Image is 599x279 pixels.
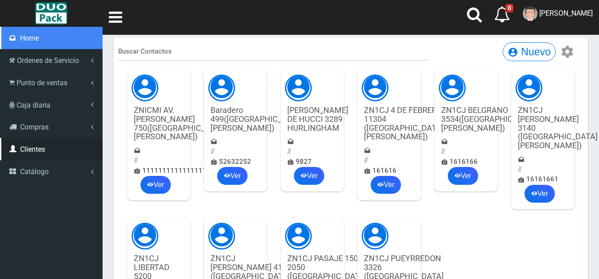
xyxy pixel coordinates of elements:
[521,46,550,58] span: Nuevo
[211,157,217,167] i: badge
[132,230,158,241] span: account_circle
[362,230,388,241] span: account_circle
[20,145,45,154] span: Clientes
[35,2,67,25] img: Logo grande
[285,82,312,92] span: account_circle
[285,230,312,241] span: account_circle
[450,158,478,166] span: 1616166
[558,45,577,59] button: settings
[364,106,444,141] h4: ZN1CJ 4 DE FEBRERO 11304 ([GEOGRAPHIC_DATA][PERSON_NAME])
[441,137,448,147] i: drafts
[560,45,574,59] span: settings
[287,157,294,167] i: badge
[134,106,227,141] h4: ZNICMI AV.[PERSON_NAME] 750([GEOGRAPHIC_DATA][PERSON_NAME])
[287,106,348,132] h4: [PERSON_NAME] DE HUCCI 3289 HURLINGHAM
[364,166,371,176] i: badge
[134,146,140,156] i: drafts
[20,123,49,131] span: Compras
[448,167,478,185] a: Ver
[523,6,537,21] img: User Image
[508,47,518,58] span: account_circle
[140,176,171,194] a: Ver
[441,106,539,132] h4: ZN1CJ BELGRANO 3534([GEOGRAPHIC_DATA][PERSON_NAME])
[526,175,558,183] span: 16161661
[518,106,598,150] h4: ZN1CJ [PERSON_NAME] 3140 ([GEOGRAPHIC_DATA][PERSON_NAME])
[208,82,235,92] span: account_circle
[296,158,312,166] span: 9827
[217,167,248,185] a: Ver
[364,146,371,156] i: drafts
[118,42,428,61] input: Buscar Contactos
[441,157,448,167] i: badge
[294,167,324,185] a: Ver
[505,4,513,12] span: 0
[17,79,67,87] span: Punto de ventas
[439,82,466,92] span: account_circle
[132,82,158,92] span: account_circle
[17,56,79,65] span: Ordenes de Servicio
[518,154,525,165] i: drafts
[17,101,50,109] span: Caja diaria
[287,137,294,147] i: drafts
[372,167,397,175] span: 161616
[20,34,39,42] span: Home
[142,167,223,175] span: 11111111111111111111
[20,167,49,176] span: Catálogo
[371,176,401,194] a: Ver
[208,230,235,241] span: account_circle
[362,82,388,92] span: account_circle
[503,42,556,61] button: account_circle Nuevo
[219,158,251,166] span: 52632252
[516,82,542,92] span: account_circle
[518,175,525,185] i: badge
[211,137,217,147] i: drafts
[525,185,555,203] a: Ver
[134,166,140,176] i: badge
[539,9,593,17] span: [PERSON_NAME]
[211,106,304,132] h4: Baradero 499([GEOGRAPHIC_DATA][PERSON_NAME])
